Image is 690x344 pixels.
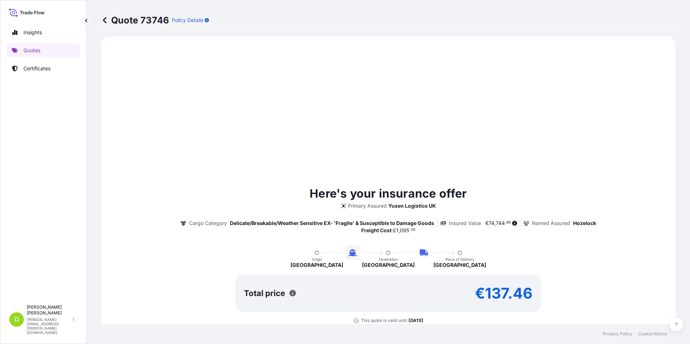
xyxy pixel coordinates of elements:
[409,318,423,323] p: [DATE]
[23,29,42,36] p: Insights
[230,220,434,227] p: Delicate/Breakable/Weather Sensitive EX- 'Fragile' & Susceptible to Damage Goods
[638,331,667,337] a: Cookie Notice
[23,47,40,54] p: Quotes
[172,17,203,24] p: Policy Details
[506,221,511,224] span: 89
[312,257,322,261] p: Origin
[361,227,392,233] b: Freight Cost
[101,14,169,26] p: Quote 73746
[348,202,387,210] p: Primary Assured
[27,304,71,316] p: [PERSON_NAME] [PERSON_NAME]
[27,317,71,335] p: [PERSON_NAME][EMAIL_ADDRESS][PERSON_NAME][DOMAIN_NAME]
[445,257,475,261] p: Place of Delivery
[433,261,486,269] p: [GEOGRAPHIC_DATA]
[505,221,506,224] span: .
[6,61,80,76] a: Certificates
[398,228,400,233] span: ,
[189,220,227,227] p: Cargo Category
[291,261,343,269] p: [GEOGRAPHIC_DATA]
[496,221,505,226] span: 744
[485,221,489,226] span: €
[475,287,533,299] p: €137.46
[14,316,19,323] span: D
[494,221,496,226] span: ,
[23,65,51,72] p: Certificates
[6,25,80,40] a: Insights
[362,261,415,269] p: [GEOGRAPHIC_DATA]
[573,220,596,227] p: Hozelock
[532,220,570,227] p: Named Assured
[244,290,285,297] p: Total price
[393,228,396,233] span: £
[489,221,494,226] span: 74
[449,220,481,227] p: Insured Value
[379,257,398,261] p: Destination
[361,318,407,323] p: This quote is valid until
[310,185,467,202] p: Here's your insurance offer
[388,202,436,210] p: Yusen Logistics UK
[396,228,398,233] span: 1
[410,229,411,231] span: .
[6,43,80,58] a: Quotes
[400,228,409,233] span: 095
[603,331,632,337] a: Privacy Policy
[361,227,415,234] p: :
[411,229,415,231] span: 00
